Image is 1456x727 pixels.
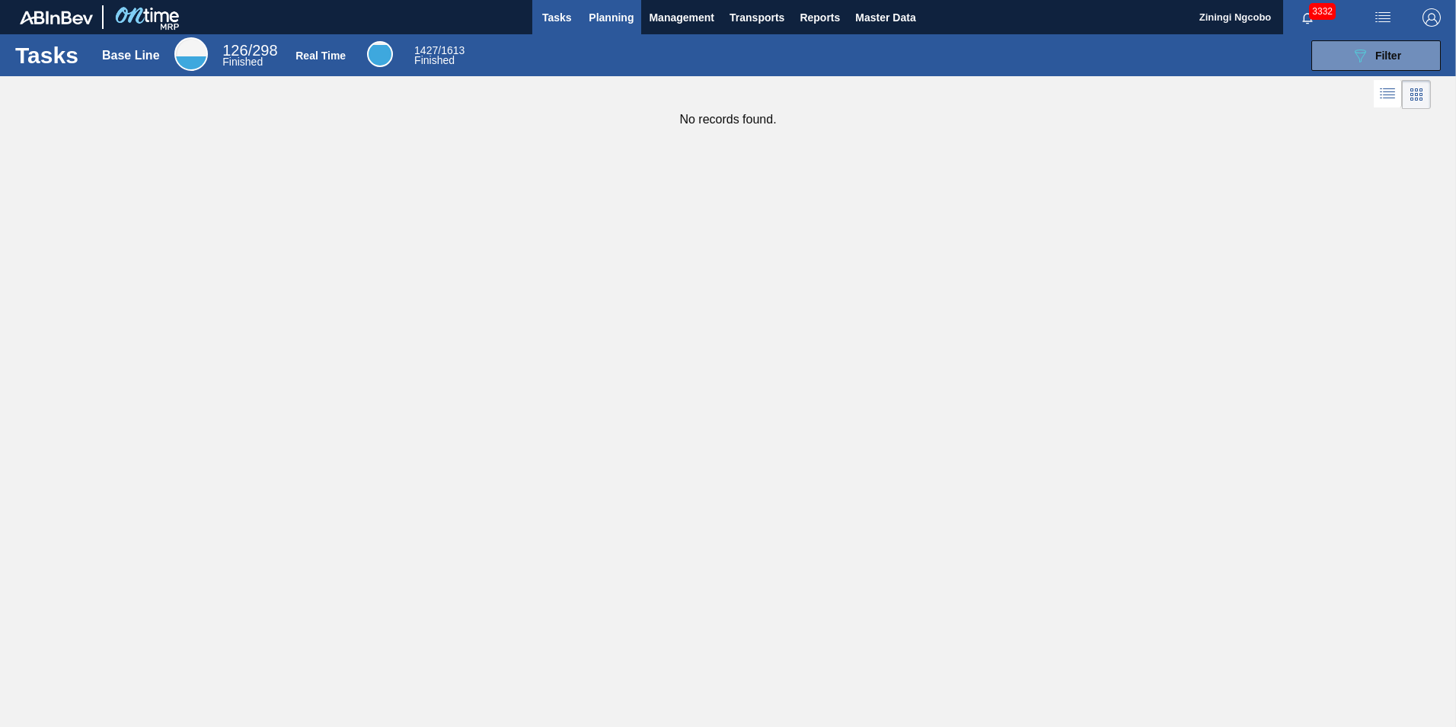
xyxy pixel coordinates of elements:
div: Base Line [222,44,277,67]
span: 126 [222,42,247,59]
span: / 1613 [414,44,465,56]
span: Transports [730,8,784,27]
h1: Tasks [15,46,82,64]
img: Logout [1422,8,1441,27]
button: Notifications [1283,7,1332,28]
span: Reports [800,8,840,27]
span: Management [649,8,714,27]
span: Finished [222,56,263,68]
span: 1427 [414,44,438,56]
img: TNhmsLtSVTkK8tSr43FrP2fwEKptu5GPRR3wAAAABJRU5ErkJggg== [20,11,93,24]
div: Real Time [367,41,393,67]
div: Base Line [102,49,160,62]
span: 3332 [1309,3,1336,20]
span: Finished [414,54,455,66]
span: Filter [1375,50,1401,62]
button: Filter [1311,40,1441,71]
div: Card Vision [1402,80,1431,109]
div: List Vision [1374,80,1402,109]
span: Master Data [855,8,915,27]
span: Tasks [540,8,573,27]
div: Real Time [295,50,346,62]
span: / 298 [222,42,277,59]
div: Base Line [174,37,208,71]
img: userActions [1374,8,1392,27]
span: Planning [589,8,634,27]
div: Real Time [414,46,465,66]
